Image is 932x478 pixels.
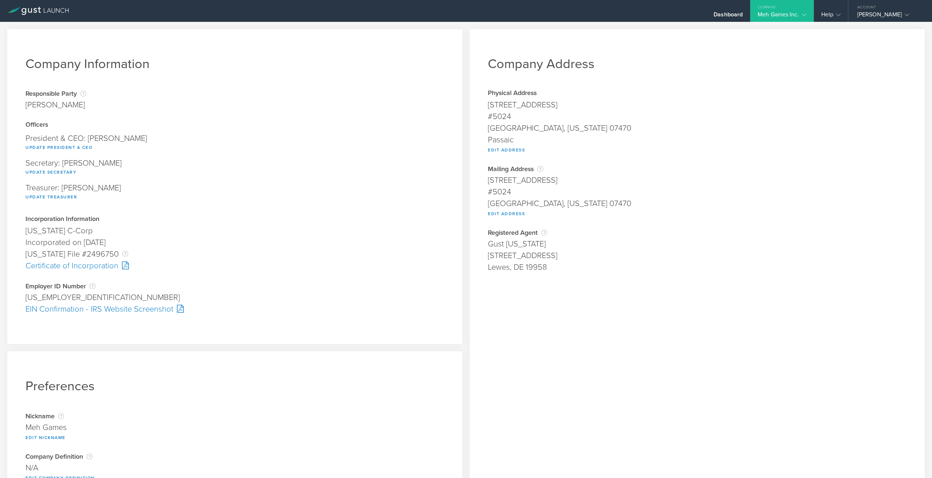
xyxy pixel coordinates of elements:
div: [PERSON_NAME] [857,11,919,22]
div: #5024 [488,111,907,122]
div: Meh Games [25,422,444,433]
div: [STREET_ADDRESS] [488,99,907,111]
div: Employer ID Number [25,283,444,290]
div: Incorporation Information [25,216,444,223]
div: [GEOGRAPHIC_DATA], [US_STATE] 07470 [488,122,907,134]
h1: Company Information [25,56,444,72]
div: Incorporated on [DATE] [25,237,444,248]
div: N/A [25,462,444,474]
div: Company Definition [25,453,444,460]
div: [PERSON_NAME] [25,99,86,111]
div: Registered Agent [488,229,907,236]
div: Passaic [488,134,907,146]
button: Update Secretary [25,168,76,177]
div: Secretary: [PERSON_NAME] [25,155,444,180]
div: [US_EMPLOYER_IDENTIFICATION_NUMBER] [25,292,444,303]
button: Edit Address [488,209,525,218]
div: [STREET_ADDRESS] [488,250,907,261]
div: [GEOGRAPHIC_DATA], [US_STATE] 07470 [488,198,907,209]
div: Meh Games Inc. [758,11,806,22]
div: [US_STATE] File #2496750 [25,248,444,260]
div: Responsible Party [25,90,86,97]
div: Physical Address [488,90,907,97]
button: Update President & CEO [25,143,92,152]
div: Certificate of Incorporation [25,260,444,272]
div: Nickname [25,412,444,420]
div: Dashboard [714,11,743,22]
div: Officers [25,122,444,129]
div: Lewes, DE 19958 [488,261,907,273]
button: Edit Nickname [25,433,66,442]
div: [US_STATE] C-Corp [25,225,444,237]
div: Help [821,11,841,22]
div: Gust [US_STATE] [488,238,907,250]
button: Edit Address [488,146,525,154]
div: Treasurer: [PERSON_NAME] [25,180,444,205]
div: EIN Confirmation - IRS Website Screenshot [25,303,444,315]
div: [STREET_ADDRESS] [488,174,907,186]
button: Update Treasurer [25,193,77,201]
h1: Preferences [25,378,444,394]
div: Mailing Address [488,165,907,173]
h1: Company Address [488,56,907,72]
div: President & CEO: [PERSON_NAME] [25,131,444,155]
div: #5024 [488,186,907,198]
